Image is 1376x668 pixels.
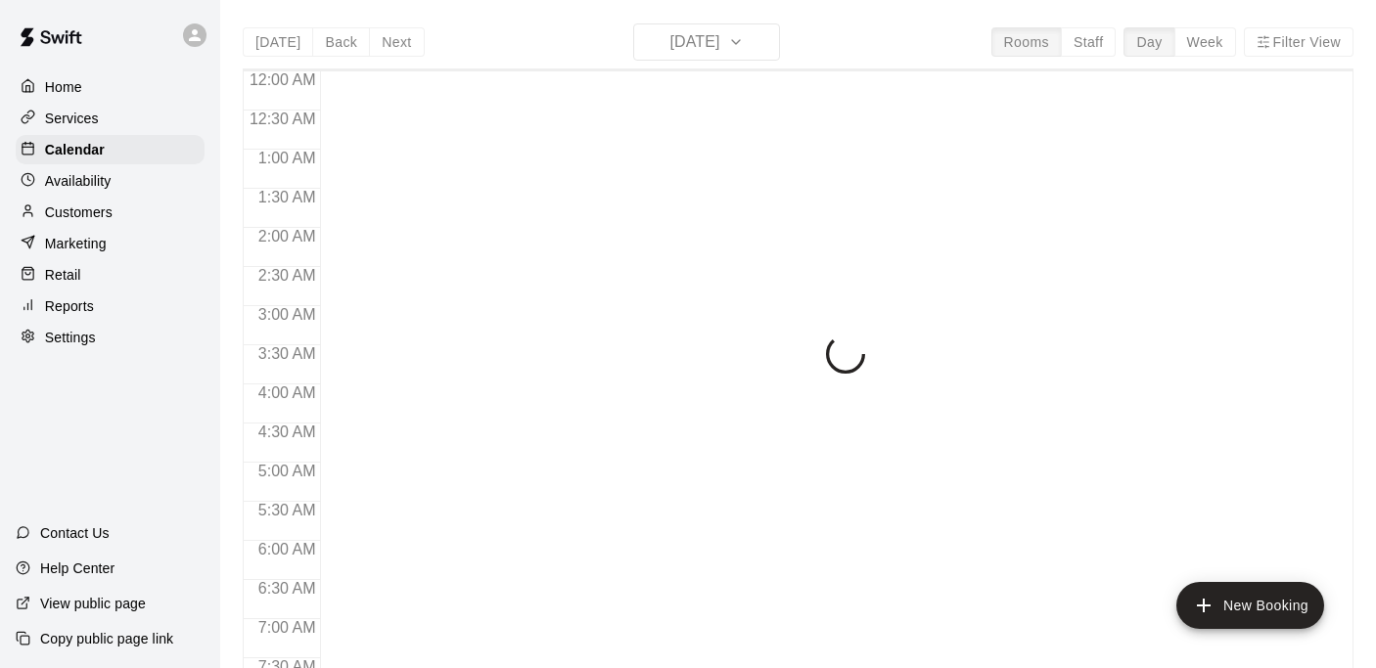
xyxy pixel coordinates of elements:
[45,296,94,316] p: Reports
[253,463,321,479] span: 5:00 AM
[245,111,321,127] span: 12:30 AM
[253,541,321,557] span: 6:00 AM
[1176,582,1324,629] button: add
[45,328,96,347] p: Settings
[16,260,205,289] a: Retail
[45,234,107,253] p: Marketing
[253,228,321,245] span: 2:00 AM
[253,580,321,597] span: 6:30 AM
[253,150,321,166] span: 1:00 AM
[40,558,115,578] p: Help Center
[45,109,99,128] p: Services
[40,594,146,613] p: View public page
[16,72,205,102] a: Home
[253,306,321,323] span: 3:00 AM
[45,77,82,97] p: Home
[253,619,321,636] span: 7:00 AM
[45,171,112,191] p: Availability
[16,323,205,352] a: Settings
[253,345,321,362] span: 3:30 AM
[16,104,205,133] a: Services
[45,202,113,222] p: Customers
[16,229,205,258] a: Marketing
[40,523,110,543] p: Contact Us
[253,189,321,205] span: 1:30 AM
[40,629,173,648] p: Copy public page link
[253,267,321,284] span: 2:30 AM
[253,502,321,518] span: 5:30 AM
[245,71,321,88] span: 12:00 AM
[16,198,205,227] a: Customers
[253,384,321,401] span: 4:00 AM
[16,135,205,164] a: Calendar
[16,291,205,321] a: Reports
[253,423,321,440] span: 4:30 AM
[45,140,105,159] p: Calendar
[16,166,205,196] a: Availability
[45,265,81,285] p: Retail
